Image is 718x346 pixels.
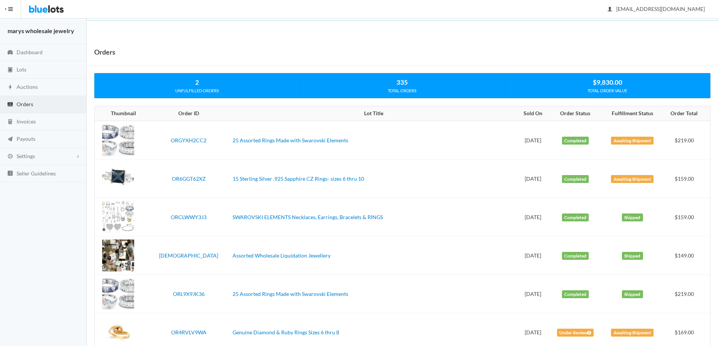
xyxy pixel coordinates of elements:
strong: marys wholesale jewelry [8,27,74,34]
a: Assorted Wholesale Liquidation Jewellery [233,252,331,259]
ion-icon: clipboard [6,67,14,74]
a: 25 Assorted Rings Made with Swarovski Elements [233,137,348,143]
strong: 2 [195,78,199,86]
ion-icon: person [606,6,614,13]
th: Thumbnail [95,106,148,121]
ion-icon: calculator [6,119,14,126]
span: Payouts [17,136,35,142]
a: ORL9X9JK36 [173,291,205,297]
th: Order Status [549,106,602,121]
ion-icon: paper plane [6,136,14,143]
span: Settings [17,153,35,159]
td: $219.00 [663,121,710,160]
a: [DEMOGRAPHIC_DATA] [159,252,218,259]
th: Sold On [517,106,549,121]
label: Awaiting Shipment [611,175,654,183]
label: Completed [562,213,589,222]
label: Completed [562,290,589,299]
span: [EMAIL_ADDRESS][DOMAIN_NAME] [608,6,705,12]
span: Dashboard [17,49,43,55]
ion-icon: flash [6,84,14,91]
div: TOTAL ORDER VALUE [505,87,710,94]
div: TOTAL ORDERS [300,87,504,94]
label: Shipped [622,252,643,260]
th: Order ID [148,106,230,121]
label: Completed [562,252,589,260]
ion-icon: cog [6,153,14,160]
td: [DATE] [517,198,549,236]
td: [DATE] [517,160,549,198]
h1: Orders [94,46,115,58]
strong: $9,830.00 [593,78,622,86]
ion-icon: speedometer [6,49,14,56]
div: UNFULFILLED ORDERS [95,87,299,94]
a: OR4RVLV9WA [171,329,207,335]
span: Orders [17,101,33,107]
label: Awaiting Shipment [611,329,654,337]
strong: 335 [397,78,408,86]
th: Lot Title [230,106,517,121]
td: [DATE] [517,236,549,275]
a: 15 Sterling Silver .925 Sapphire CZ Rings- sizes 6 thru 10 [233,175,364,182]
label: Completed [562,137,589,145]
span: Seller Guidelines [17,170,56,177]
td: $219.00 [663,275,710,313]
a: SWAROVSKI ELEMENTS Necklaces, Earrings, Bracelets & RINGS [233,214,383,220]
td: $149.00 [663,236,710,275]
label: Awaiting Shipment [611,137,654,145]
td: $159.00 [663,198,710,236]
span: Lots [17,66,26,73]
a: OR6GGT62XZ [172,175,206,182]
ion-icon: cash [6,101,14,108]
label: Completed [562,175,589,183]
label: Shipped [622,290,643,299]
a: 25 Assorted Rings Made with Swarovski Elements [233,291,348,297]
th: Order Total [663,106,710,121]
label: Shipped [622,213,643,222]
span: Auctions [17,84,38,90]
a: Genuine Diamond & Ruby Rings Sizes 6 thru 8 [233,329,339,335]
th: Fulfillment Status [602,106,663,121]
ion-icon: list box [6,170,14,177]
td: [DATE] [517,121,549,160]
td: [DATE] [517,275,549,313]
label: Under Review [557,329,594,337]
a: ORCLWWY3J3 [171,214,207,220]
a: ORGYXH2CC2 [171,137,207,143]
td: $159.00 [663,160,710,198]
span: Invoices [17,118,36,125]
